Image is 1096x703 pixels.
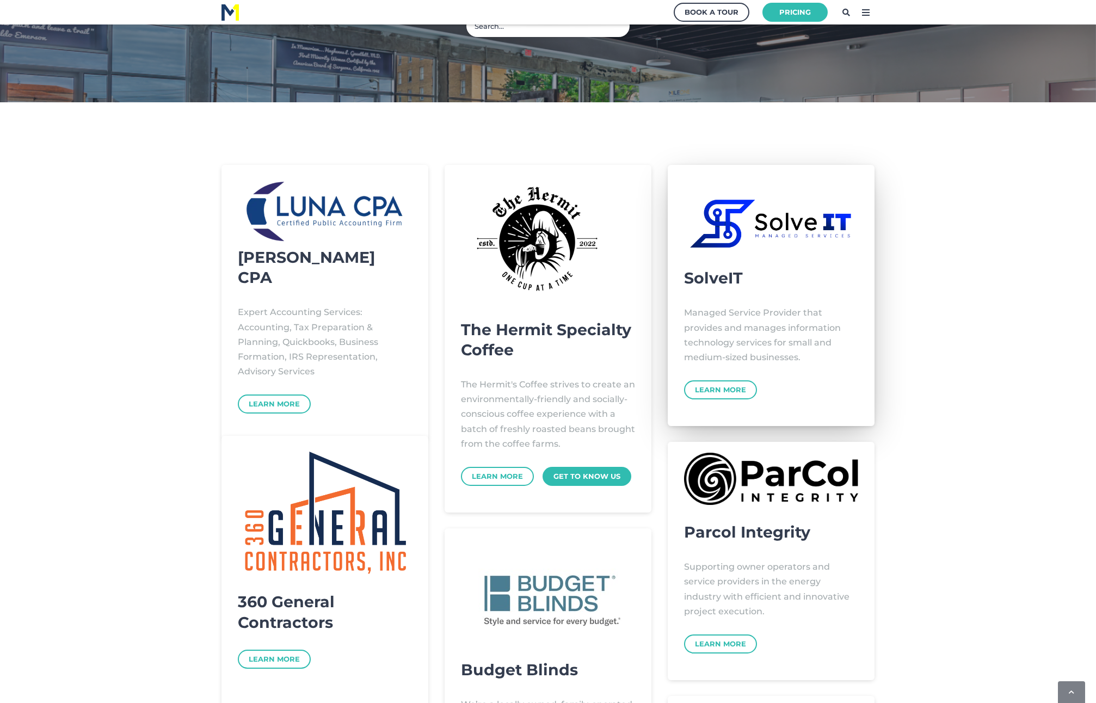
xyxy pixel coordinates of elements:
[461,659,635,680] h3: Budget Blinds
[474,176,600,302] img: Canva Design DAFaN_XddGM
[674,3,749,22] a: Book a Tour
[684,634,757,653] a: Learn More
[238,447,412,576] img: 360 contractors logo-1
[684,268,858,288] h3: SolveIT
[461,560,635,643] img: Image 8-15-25 at 1.01 PM
[238,394,311,414] a: Learn More
[461,467,534,486] a: Learn More
[684,453,858,505] img: ABOUT US - PARCOLINTEGRITY
[684,307,841,362] span: Managed Service Provider that provides and manages information technology services for small and ...
[221,4,239,21] img: M1 Logo - Blue Letters - for Light Backgrounds-2
[461,319,635,360] h3: The Hermit Specialty Coffee
[684,380,757,399] a: Learn More
[238,176,412,247] img: Untitled design (23)
[238,591,412,632] h3: 360 General Contractors
[543,467,631,486] a: Get to Know Us
[685,5,738,19] div: Book a Tour
[238,176,412,288] h3: [PERSON_NAME] CPA
[684,522,858,542] h3: Parcol Integrity
[238,305,412,379] p: Expert Accounting Services: Accounting, Tax Preparation & Planning, Quickbooks, Business Formatio...
[684,562,849,616] span: Supporting owner operators and service providers in the energy industry with efficient and innova...
[238,650,311,669] a: Learn More
[762,3,828,22] a: Pricing
[684,196,858,251] img: SolveIT Managed Services - Logo
[461,379,635,449] span: The Hermit's Coffee strives to create an environmentally-friendly and socially-conscious coffee e...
